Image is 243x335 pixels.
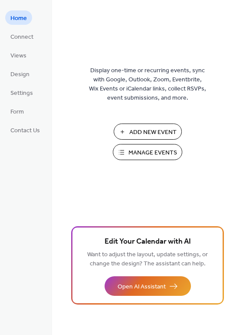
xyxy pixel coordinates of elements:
a: Connect [5,29,39,44]
a: Settings [5,85,38,100]
span: Design [10,70,30,79]
span: Views [10,51,26,60]
span: Manage Events [128,148,177,157]
button: Manage Events [113,144,182,160]
a: Home [5,10,32,25]
span: Home [10,14,27,23]
span: Connect [10,33,33,42]
span: Edit Your Calendar with AI [105,236,191,248]
a: Views [5,48,32,62]
span: Open AI Assistant [118,282,166,291]
span: Settings [10,89,33,98]
a: Form [5,104,29,118]
button: Add New Event [114,124,182,140]
span: Display one-time or recurring events, sync with Google, Outlook, Zoom, Eventbrite, Wix Events or ... [89,66,206,103]
span: Contact Us [10,126,40,135]
span: Add New Event [129,128,177,137]
a: Contact Us [5,123,45,137]
a: Design [5,67,35,81]
button: Open AI Assistant [105,276,191,296]
span: Form [10,107,24,117]
span: Want to adjust the layout, update settings, or change the design? The assistant can help. [87,249,208,270]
